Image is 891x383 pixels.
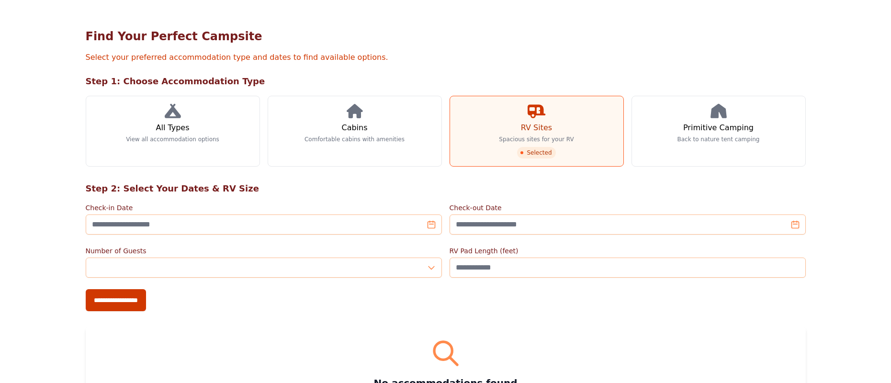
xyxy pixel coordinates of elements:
label: RV Pad Length (feet) [450,246,806,256]
h3: Primitive Camping [683,122,754,134]
p: Spacious sites for your RV [499,135,574,143]
h2: Step 2: Select Your Dates & RV Size [86,182,806,195]
a: All Types View all accommodation options [86,96,260,167]
span: Selected [517,147,555,158]
p: Select your preferred accommodation type and dates to find available options. [86,52,806,63]
h3: Cabins [341,122,367,134]
h1: Find Your Perfect Campsite [86,29,806,44]
h3: RV Sites [521,122,552,134]
label: Check-in Date [86,203,442,213]
p: View all accommodation options [126,135,219,143]
p: Comfortable cabins with amenities [305,135,405,143]
h3: All Types [156,122,189,134]
label: Number of Guests [86,246,442,256]
label: Check-out Date [450,203,806,213]
a: RV Sites Spacious sites for your RV Selected [450,96,624,167]
a: Cabins Comfortable cabins with amenities [268,96,442,167]
a: Primitive Camping Back to nature tent camping [632,96,806,167]
p: Back to nature tent camping [677,135,760,143]
h2: Step 1: Choose Accommodation Type [86,75,806,88]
